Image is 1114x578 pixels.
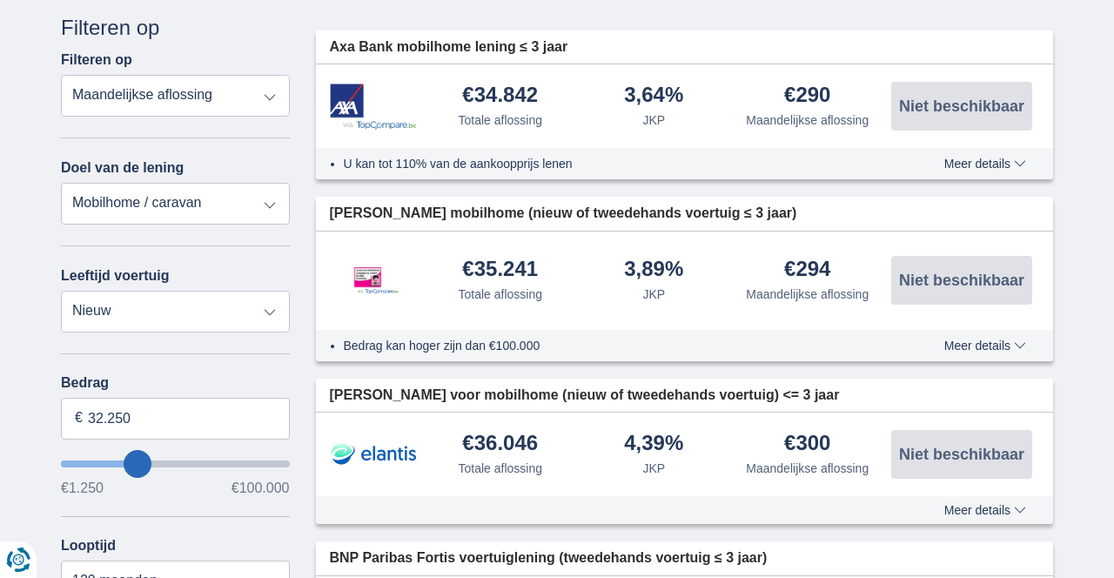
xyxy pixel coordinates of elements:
button: Niet beschikbaar [891,256,1032,305]
span: [PERSON_NAME] voor mobilhome (nieuw of tweedehands voertuig) <= 3 jaar [330,386,840,406]
img: product.pl.alt Leemans Kredieten [330,249,417,312]
span: € [75,408,83,428]
div: Totale aflossing [458,286,542,303]
div: Maandelijkse aflossing [746,111,869,129]
button: Meer details [931,157,1039,171]
label: Doel van de lening [61,160,184,176]
span: €100.000 [232,481,290,495]
div: €35.241 [462,259,538,282]
li: Bedrag kan hoger zijn dan €100.000 [344,337,881,354]
span: Meer details [944,504,1026,516]
label: Leeftijd voertuig [61,268,169,284]
span: Axa Bank mobilhome lening ≤ 3 jaar [330,37,568,57]
span: Meer details [944,339,1026,352]
div: €290 [784,84,830,108]
div: 3,89% [624,259,683,282]
img: product.pl.alt Elantis [330,433,417,476]
label: Looptijd [61,538,116,554]
img: product.pl.alt Axa Bank [330,84,417,130]
button: Niet beschikbaar [891,430,1032,479]
div: JKP [642,460,665,477]
li: U kan tot 110% van de aankoopprijs lenen [344,155,881,172]
div: 3,64% [624,84,683,108]
div: JKP [642,286,665,303]
button: Niet beschikbaar [891,82,1032,131]
span: Meer details [944,158,1026,170]
div: Filteren op [61,13,290,43]
button: Meer details [931,339,1039,353]
div: Totale aflossing [458,111,542,129]
span: [PERSON_NAME] mobilhome (nieuw of tweedehands voertuig ≤ 3 jaar) [330,204,797,224]
input: wantToBorrow [61,460,290,467]
span: BNP Paribas Fortis voertuiglening (tweedehands voertuig ≤ 3 jaar) [330,548,768,568]
div: Maandelijkse aflossing [746,460,869,477]
span: Niet beschikbaar [899,98,1024,114]
div: Totale aflossing [458,460,542,477]
span: Niet beschikbaar [899,272,1024,288]
button: Meer details [931,503,1039,517]
div: €34.842 [462,84,538,108]
div: €294 [784,259,830,282]
div: JKP [642,111,665,129]
div: €300 [784,433,830,456]
div: Maandelijkse aflossing [746,286,869,303]
label: Filteren op [61,52,132,68]
span: €1.250 [61,481,104,495]
label: Bedrag [61,375,290,391]
div: 4,39% [624,433,683,456]
span: Niet beschikbaar [899,447,1024,462]
div: €36.046 [462,433,538,456]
